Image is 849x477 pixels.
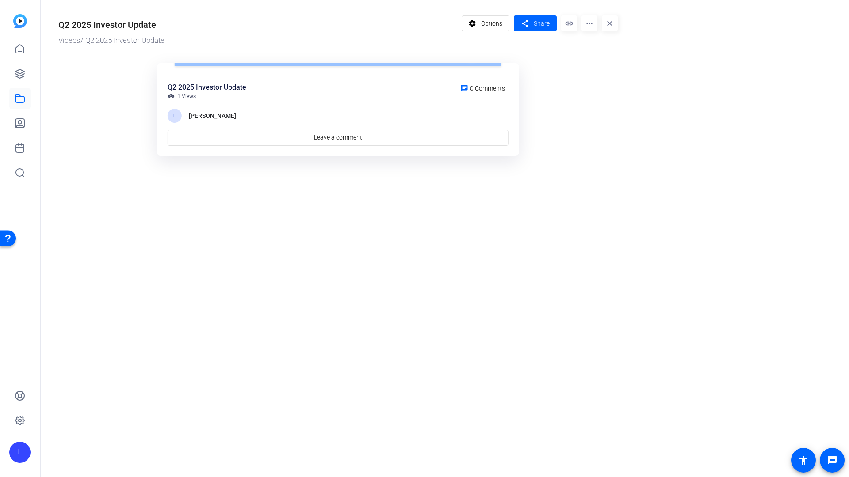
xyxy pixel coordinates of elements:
div: / Q2 2025 Investor Update [58,35,457,46]
a: Leave a comment [168,130,509,146]
mat-icon: visibility [168,93,175,100]
a: 0 Comments [457,82,509,93]
mat-icon: chat [460,84,468,92]
mat-icon: message [827,455,838,466]
mat-icon: close [602,15,618,31]
mat-icon: share [519,18,530,30]
button: Options [462,15,510,31]
span: Share [534,19,550,28]
mat-icon: more_horiz [581,15,597,31]
span: Options [481,15,502,32]
div: Q2 2025 Investor Update [168,82,246,93]
span: Leave a comment [314,133,362,142]
mat-icon: accessibility [798,455,809,466]
div: L [168,109,182,123]
div: Q2 2025 Investor Update [58,18,156,31]
img: blue-gradient.svg [13,14,27,28]
span: 0 Comments [470,85,505,92]
mat-icon: settings [467,15,478,32]
div: [PERSON_NAME] [189,110,236,121]
span: 1 Views [177,93,196,100]
button: Share [514,15,557,31]
a: Videos [58,36,80,45]
mat-icon: link [561,15,577,31]
div: L [9,442,31,463]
